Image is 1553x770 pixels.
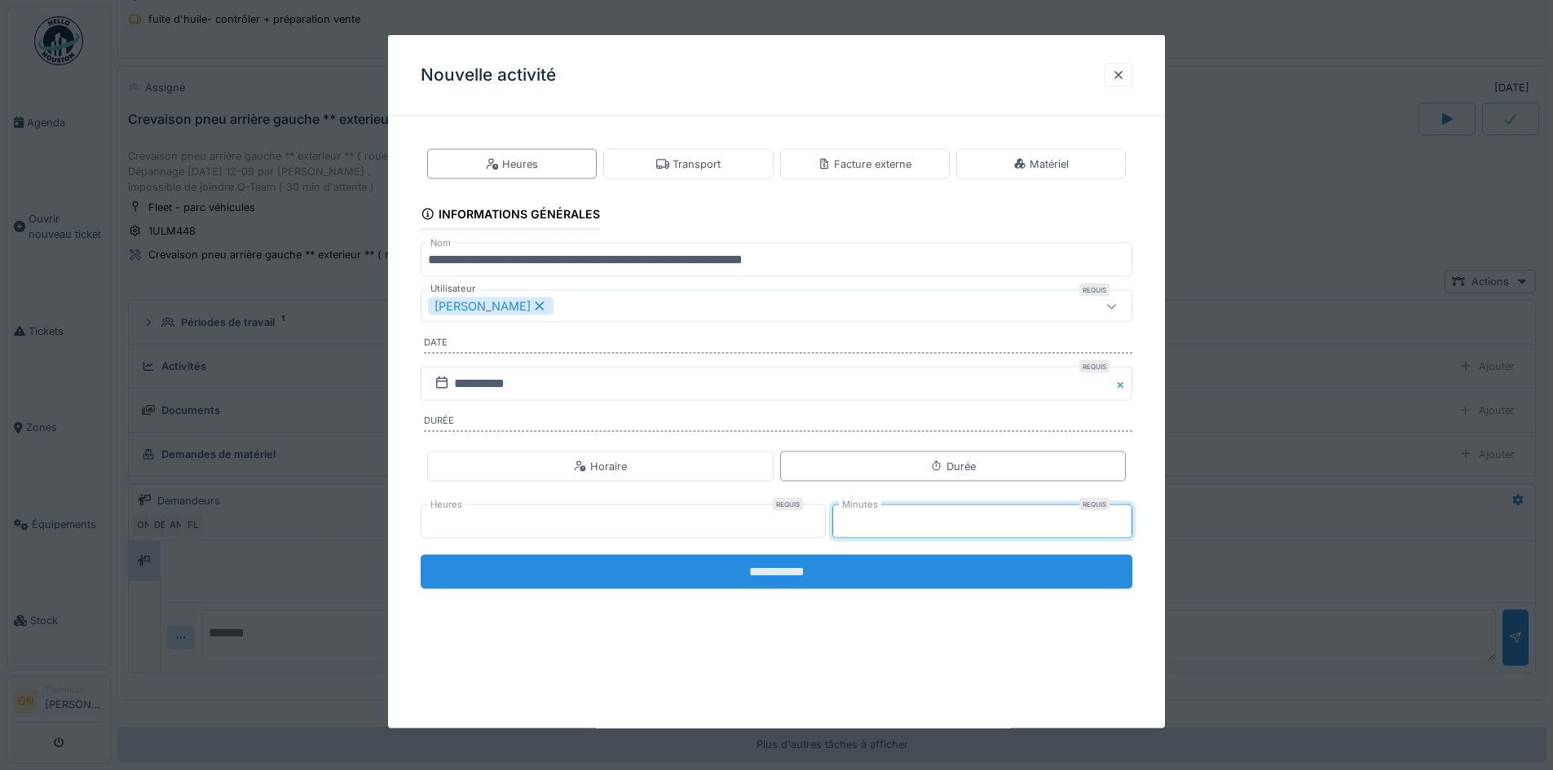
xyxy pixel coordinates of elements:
[424,414,1132,432] label: Durée
[428,297,554,315] div: [PERSON_NAME]
[656,156,721,172] div: Transport
[421,202,600,230] div: Informations générales
[421,65,556,86] h3: Nouvelle activité
[486,156,538,172] div: Heures
[424,336,1132,354] label: Date
[773,498,803,511] div: Requis
[818,156,911,172] div: Facture externe
[574,458,627,473] div: Horaire
[427,282,479,296] label: Utilisateur
[427,236,454,250] label: Nom
[1079,498,1110,511] div: Requis
[1013,156,1069,172] div: Matériel
[1079,360,1110,373] div: Requis
[427,498,465,512] label: Heures
[930,458,976,473] div: Durée
[1114,367,1132,401] button: Close
[839,498,881,512] label: Minutes
[1079,284,1110,297] div: Requis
